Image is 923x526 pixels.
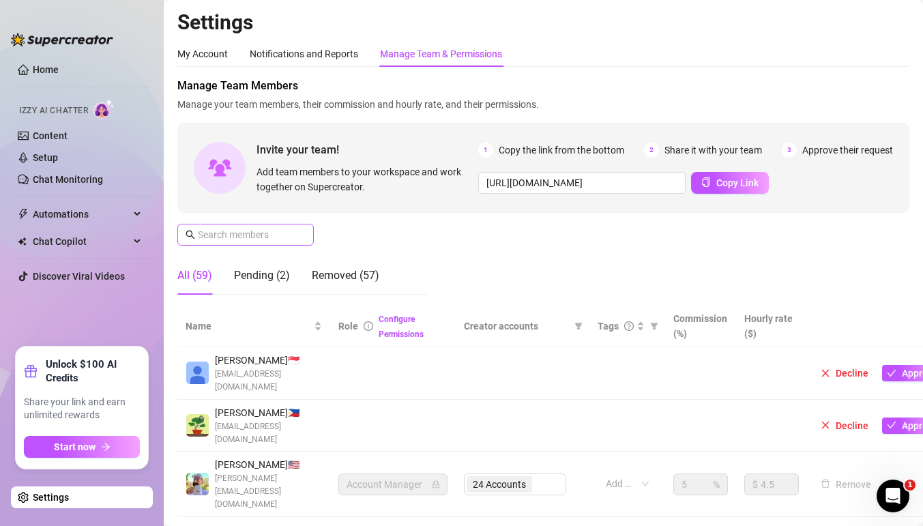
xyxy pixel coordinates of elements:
span: arrow-right [101,442,111,452]
span: gift [24,364,38,378]
a: Home [33,64,59,75]
img: Chat Copilot [18,237,27,246]
span: Izzy AI Chatter [19,104,88,117]
span: Approve their request [802,143,893,158]
span: 2 [644,143,659,158]
span: check [887,368,896,378]
th: Name [177,306,330,347]
th: Hourly rate ($) [736,306,807,347]
span: [EMAIL_ADDRESS][DOMAIN_NAME] [215,368,322,394]
span: Manage Team Members [177,78,909,94]
strong: Unlock $100 AI Credits [46,357,140,385]
a: Content [33,130,68,141]
span: Account Manager [347,474,439,495]
span: check [887,420,896,430]
iframe: Intercom live chat [877,480,909,512]
span: [PERSON_NAME] 🇺🇸 [215,457,322,472]
div: All (59) [177,267,212,284]
span: Decline [836,368,868,379]
input: Search members [198,227,295,242]
a: Chat Monitoring [33,174,103,185]
button: Decline [815,365,874,381]
img: Haydee Joy Gentiles [186,362,209,384]
span: filter [572,316,585,336]
span: Copy Link [716,177,759,188]
span: Chat Copilot [33,231,130,252]
span: Copy the link from the bottom [499,143,624,158]
th: Commission (%) [665,306,736,347]
div: Removed (57) [312,267,379,284]
span: Automations [33,203,130,225]
span: Add team members to your workspace and work together on Supercreator. [257,164,473,194]
span: Decline [836,420,868,431]
img: logo-BBDzfeDw.svg [11,33,113,46]
span: Start now [54,441,96,452]
div: Pending (2) [234,267,290,284]
a: Configure Permissions [379,315,424,339]
span: [PERSON_NAME] 🇸🇬 [215,353,322,368]
span: question-circle [624,321,634,331]
span: Creator accounts [464,319,569,334]
span: info-circle [364,321,373,331]
span: Manage your team members, their commission and hourly rate, and their permissions. [177,97,909,112]
button: Remove [815,476,877,493]
a: Discover Viral Videos [33,271,125,282]
button: Start nowarrow-right [24,436,140,458]
span: Share your link and earn unlimited rewards [24,396,140,422]
img: AI Chatter [93,99,115,119]
span: lock [432,480,440,488]
span: [PERSON_NAME] 🇵🇭 [215,405,322,420]
button: Copy Link [691,172,769,194]
div: My Account [177,46,228,61]
span: 3 [782,143,797,158]
span: Tags [598,319,619,334]
span: search [186,230,195,239]
span: copy [701,177,711,187]
span: filter [647,316,661,336]
span: filter [650,322,658,330]
span: Role [338,321,358,332]
div: Manage Team & Permissions [380,46,502,61]
img: Juan Mutya [186,414,209,437]
span: close [821,420,830,430]
img: Evan Gillis [186,473,209,495]
a: Settings [33,492,69,503]
span: filter [574,322,583,330]
span: Invite your team! [257,141,478,158]
span: Name [186,319,311,334]
span: 1 [478,143,493,158]
h2: Settings [177,10,909,35]
span: close [821,368,830,378]
a: Setup [33,152,58,163]
button: Decline [815,418,874,434]
span: 1 [905,480,915,491]
span: [EMAIL_ADDRESS][DOMAIN_NAME] [215,420,322,446]
span: thunderbolt [18,209,29,220]
span: Share it with your team [664,143,762,158]
div: Notifications and Reports [250,46,358,61]
span: [PERSON_NAME][EMAIL_ADDRESS][DOMAIN_NAME] [215,472,322,511]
